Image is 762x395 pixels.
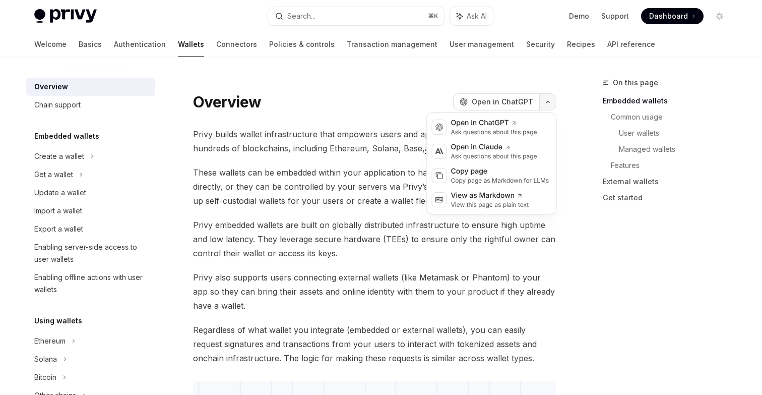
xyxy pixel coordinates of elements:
[712,8,728,24] button: Toggle dark mode
[34,32,67,57] a: Welcome
[26,202,155,220] a: Import a wallet
[526,32,555,57] a: Security
[34,168,73,181] div: Get a wallet
[472,97,533,107] span: Open in ChatGPT
[287,10,315,22] div: Search...
[193,270,556,313] span: Privy also supports users connecting external wallets (like Metamask or Phantom) to your app so t...
[451,142,537,152] div: Open in Claude
[451,177,549,185] div: Copy page as Markdown for LLMs
[607,32,655,57] a: API reference
[26,220,155,238] a: Export a wallet
[34,223,83,235] div: Export a wallet
[193,323,556,365] span: Regardless of what wallet you integrate (embedded or external wallets), you can easily request si...
[603,174,736,190] a: External wallets
[79,32,102,57] a: Basics
[347,32,437,57] a: Transaction management
[34,130,99,142] h5: Embedded wallets
[26,268,155,299] a: Enabling offline actions with user wallets
[451,152,537,160] div: Ask questions about this page
[34,315,82,327] h5: Using wallets
[451,166,549,177] div: Copy page
[619,141,736,157] a: Managed wallets
[34,99,81,111] div: Chain support
[619,125,736,141] a: User wallets
[34,241,149,265] div: Enabling server-side access to user wallets
[216,32,257,57] a: Connectors
[467,11,487,21] span: Ask AI
[34,371,56,383] div: Bitcoin
[451,201,529,209] div: View this page as plain text
[641,8,704,24] a: Dashboard
[114,32,166,57] a: Authentication
[601,11,629,21] a: Support
[603,93,736,109] a: Embedded wallets
[34,81,68,93] div: Overview
[569,11,589,21] a: Demo
[193,218,556,260] span: Privy embedded wallets are built on globally distributed infrastructure to ensure high uptime and...
[26,184,155,202] a: Update a wallet
[613,77,658,89] span: On this page
[451,191,529,201] div: View as Markdown
[26,78,155,96] a: Overview
[603,190,736,206] a: Get started
[451,128,537,136] div: Ask questions about this page
[453,93,539,110] button: Open in ChatGPT
[269,32,335,57] a: Policies & controls
[567,32,595,57] a: Recipes
[34,353,57,365] div: Solana
[34,271,149,296] div: Enabling offline actions with user wallets
[425,143,463,154] a: and more
[611,109,736,125] a: Common usage
[451,118,537,128] div: Open in ChatGPT
[193,93,261,111] h1: Overview
[34,205,82,217] div: Import a wallet
[34,187,86,199] div: Update a wallet
[34,9,97,23] img: light logo
[611,157,736,174] a: Features
[193,165,556,208] span: These wallets can be embedded within your application to have users interact with them directly, ...
[649,11,688,21] span: Dashboard
[268,7,444,25] button: Search...⌘K
[34,150,84,162] div: Create a wallet
[26,238,155,268] a: Enabling server-side access to user wallets
[34,335,66,347] div: Ethereum
[428,12,438,20] span: ⌘ K
[450,7,494,25] button: Ask AI
[26,96,155,114] a: Chain support
[193,127,556,155] span: Privy builds wallet infrastructure that empowers users and applications to transact on hundreds o...
[178,32,204,57] a: Wallets
[450,32,514,57] a: User management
